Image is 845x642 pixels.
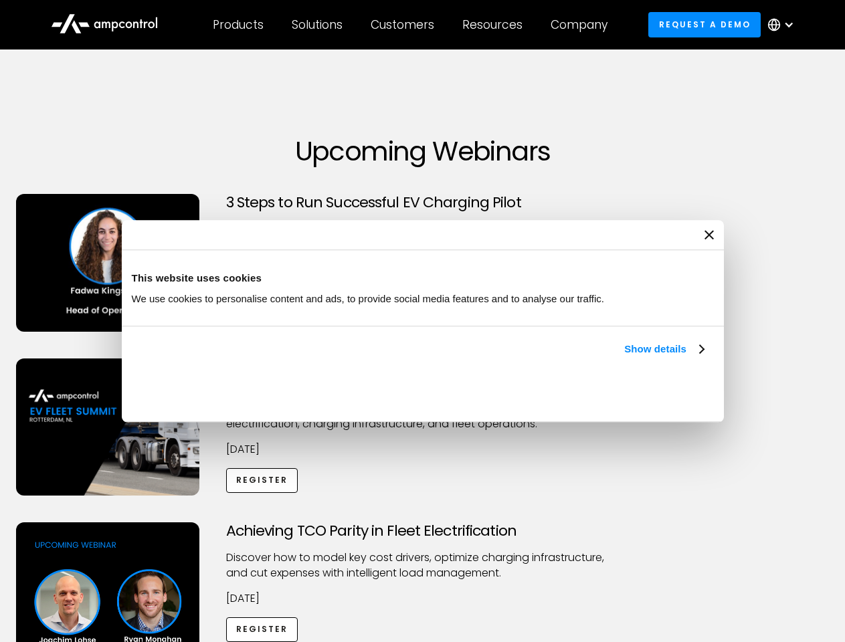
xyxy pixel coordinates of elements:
[226,194,620,211] h3: 3 Steps to Run Successful EV Charging Pilot
[371,17,434,32] div: Customers
[705,230,714,239] button: Close banner
[462,17,523,32] div: Resources
[213,17,264,32] div: Products
[292,17,343,32] div: Solutions
[226,617,298,642] a: Register
[132,293,605,304] span: We use cookies to personalise content and ads, to provide social media features and to analyse ou...
[226,522,620,540] h3: Achieving TCO Parity in Fleet Electrification
[551,17,607,32] div: Company
[648,12,761,37] a: Request a demo
[517,372,709,411] button: Okay
[132,270,714,286] div: This website uses cookies
[226,550,620,580] p: Discover how to model key cost drivers, optimize charging infrastructure, and cut expenses with i...
[226,591,620,606] p: [DATE]
[16,135,830,167] h1: Upcoming Webinars
[226,442,620,457] p: [DATE]
[624,341,703,357] a: Show details
[226,468,298,493] a: Register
